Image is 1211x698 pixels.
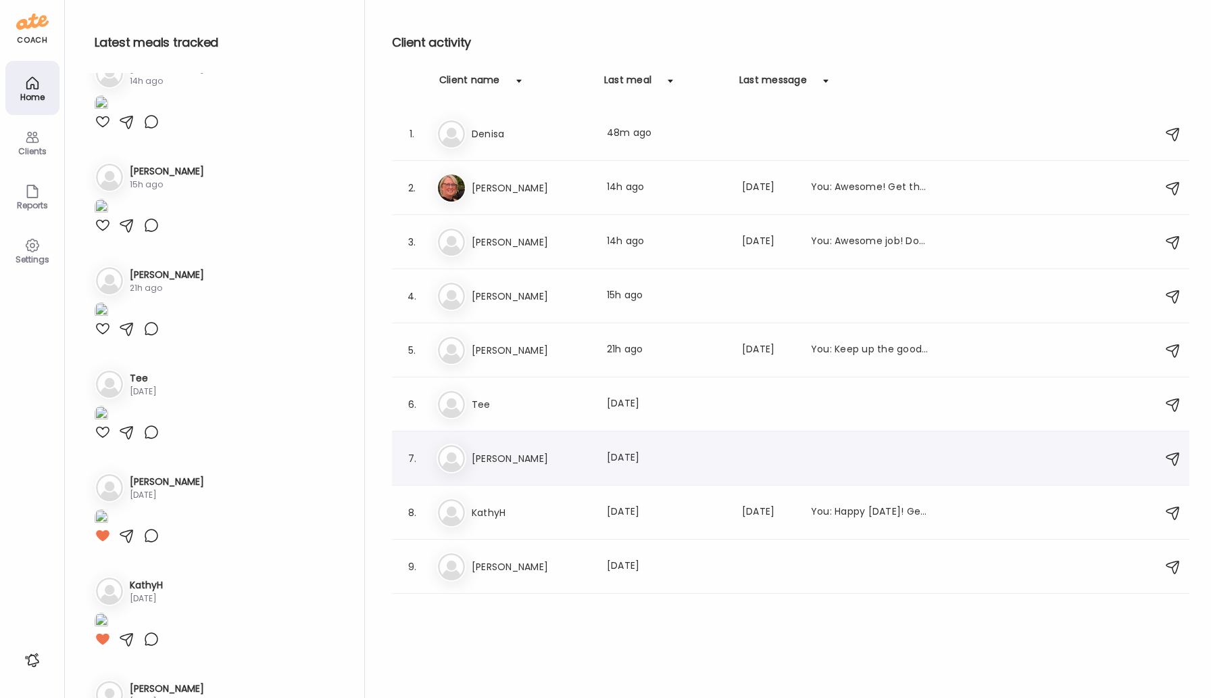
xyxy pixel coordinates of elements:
div: 3. [404,234,420,250]
img: ate [16,11,49,32]
img: bg-avatar-default.svg [438,120,465,147]
div: You: Keep up the good work! Get that food in! [811,342,930,358]
h3: Denisa [472,126,591,142]
img: bg-avatar-default.svg [96,578,123,605]
h3: KathyH [472,505,591,521]
div: 8. [404,505,420,521]
div: 1. [404,126,420,142]
h3: [PERSON_NAME] [472,288,591,304]
div: 4. [404,288,420,304]
div: 2. [404,180,420,196]
div: Home [8,93,57,101]
h3: [PERSON_NAME] [130,164,204,179]
div: [DATE] [742,234,795,250]
div: [DATE] [607,396,726,413]
h2: Latest meals tracked [95,32,343,53]
div: [DATE] [742,505,795,521]
img: bg-avatar-default.svg [438,553,465,580]
div: [DATE] [742,342,795,358]
div: 6. [404,396,420,413]
img: avatars%2FahVa21GNcOZO3PHXEF6GyZFFpym1 [438,174,465,202]
img: bg-avatar-default.svg [96,164,123,191]
div: [DATE] [607,559,726,575]
div: [DATE] [130,489,204,501]
div: You: Happy [DATE]! Get that food/water/sleep in from the past few days [DATE]! Enjoy your weekend! [811,505,930,521]
h3: Tee [130,371,157,386]
img: bg-avatar-default.svg [96,371,123,398]
div: Settings [8,255,57,264]
img: bg-avatar-default.svg [438,229,465,256]
div: 15h ago [607,288,726,304]
h3: [PERSON_NAME] [130,268,204,282]
h3: [PERSON_NAME] [472,180,591,196]
div: 14h ago [607,180,726,196]
img: bg-avatar-default.svg [438,499,465,526]
img: bg-avatar-default.svg [438,337,465,364]
div: Clients [8,147,57,156]
div: 14h ago [130,75,204,87]
img: bg-avatar-default.svg [438,283,465,310]
img: images%2FTWbYycbN6VXame8qbTiqIxs9Hvy2%2FinzfqwP6mPJVteXGj34o%2F7Fq3Som2QoYND4fWvjBB_1080 [95,302,108,321]
img: images%2FbvRX2pFCROQWHeSoHPTPPVxD9x42%2FKOP5GkOwDilsdxUa0l9r%2FspuM15nrXnsz6gX6PXum_1080 [95,509,108,528]
div: Reports [8,201,57,210]
h3: Tee [472,396,591,413]
div: 21h ago [130,282,204,294]
img: images%2Foo7fuxIcn3dbckGTSfsqpZasXtv1%2FnAqZzKyXElY4UFFkkAxd%2FseXMM2FFyjyMUon9quQL_1080 [95,406,108,424]
div: Last meal [604,73,651,95]
div: 21h ago [607,342,726,358]
div: 5. [404,342,420,358]
h3: [PERSON_NAME] [130,682,204,696]
div: [DATE] [130,386,157,398]
img: bg-avatar-default.svg [96,267,123,294]
h3: [PERSON_NAME] [472,450,591,467]
h3: [PERSON_NAME] [472,342,591,358]
h2: Client activity [392,32,1189,53]
div: 9. [404,559,420,575]
div: 15h ago [130,179,204,191]
div: [DATE] [742,180,795,196]
div: 14h ago [607,234,726,250]
h3: [PERSON_NAME] [130,475,204,489]
img: bg-avatar-default.svg [438,391,465,418]
div: coach [17,34,47,46]
div: You: Awesome! Get that sleep in for [DATE] and [DATE], you're doing great! [811,180,930,196]
div: 7. [404,450,420,467]
div: Last message [739,73,807,95]
img: bg-avatar-default.svg [438,445,465,472]
img: bg-avatar-default.svg [96,474,123,501]
h3: [PERSON_NAME] [472,234,591,250]
img: bg-avatar-default.svg [96,60,123,87]
div: [DATE] [607,450,726,467]
div: 48m ago [607,126,726,142]
div: Client name [439,73,500,95]
img: images%2FMmnsg9FMMIdfUg6NitmvFa1XKOJ3%2F5gqcukbrlhl8ZUKhsg7Z%2Ft876ATjDmpLRwxm22win_1080 [95,199,108,217]
h3: KathyH [130,578,163,592]
div: You: Awesome job! Don't forget to add in sleep and water intake! Keep up the good work! [811,234,930,250]
div: [DATE] [130,592,163,605]
img: images%2FMTny8fGZ1zOH0uuf6Y6gitpLC3h1%2FrNcUfoVqlnXPLaBKmHH3%2FwOyZcYf7xTM8D7QwqsMO_1080 [95,613,108,631]
div: [DATE] [607,505,726,521]
img: images%2FCVHIpVfqQGSvEEy3eBAt9lLqbdp1%2FuFakR6Fr5z6ct0s0llLw%2FidQVnJXXC3MvTwx2B6ku_1080 [95,95,108,114]
h3: [PERSON_NAME] [472,559,591,575]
